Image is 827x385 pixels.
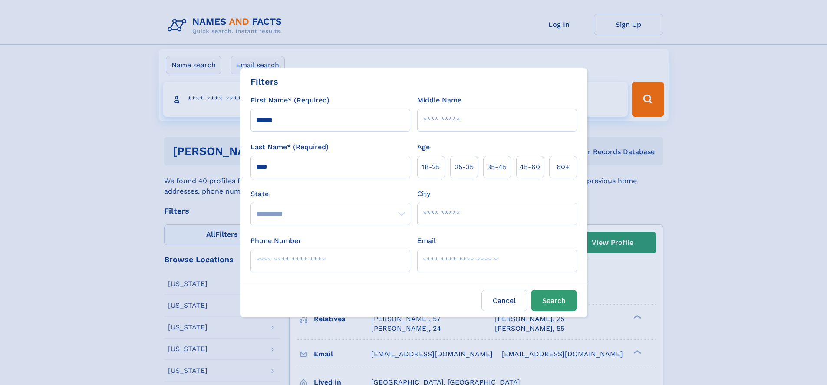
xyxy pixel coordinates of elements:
label: First Name* (Required) [250,95,329,105]
span: 35‑45 [487,162,507,172]
label: Email [417,236,436,246]
label: Middle Name [417,95,461,105]
span: 25‑35 [455,162,474,172]
label: Last Name* (Required) [250,142,329,152]
label: Phone Number [250,236,301,246]
button: Search [531,290,577,311]
label: City [417,189,430,199]
span: 45‑60 [520,162,540,172]
label: Age [417,142,430,152]
div: Filters [250,75,278,88]
span: 18‑25 [422,162,440,172]
label: State [250,189,410,199]
label: Cancel [481,290,527,311]
span: 60+ [557,162,570,172]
